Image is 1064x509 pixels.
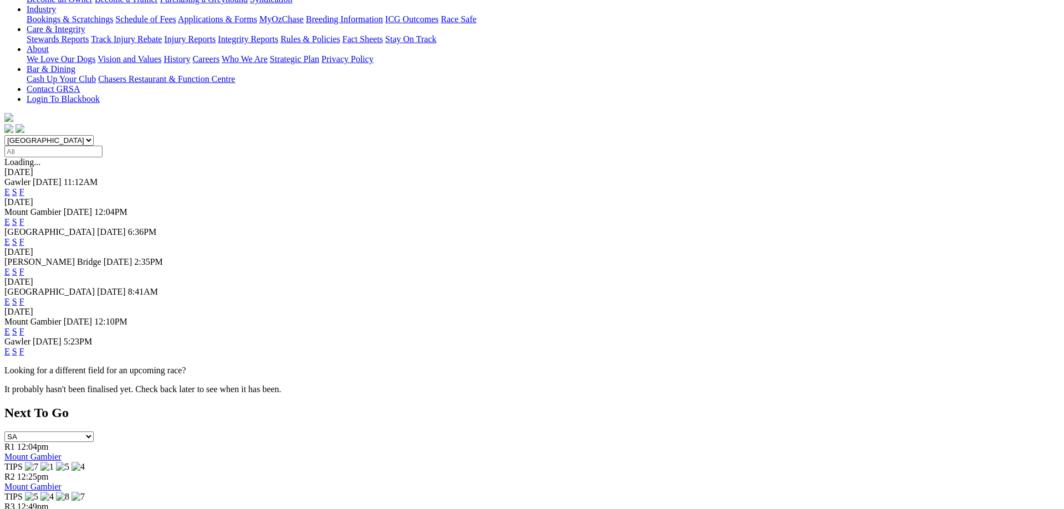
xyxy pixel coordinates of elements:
a: S [12,237,17,246]
a: Vision and Values [98,54,161,64]
span: [PERSON_NAME] Bridge [4,257,101,266]
img: 7 [25,462,38,472]
a: Breeding Information [306,14,383,24]
span: 8:41AM [128,287,158,296]
p: Looking for a different field for an upcoming race? [4,366,1060,376]
a: Privacy Policy [321,54,374,64]
span: [DATE] [64,207,93,217]
a: Stewards Reports [27,34,89,44]
span: 11:12AM [64,177,98,187]
span: [DATE] [104,257,132,266]
a: Schedule of Fees [115,14,176,24]
a: Bar & Dining [27,64,75,74]
a: S [12,297,17,306]
div: Care & Integrity [27,34,1060,44]
span: 6:36PM [128,227,157,236]
img: logo-grsa-white.png [4,113,13,122]
a: E [4,327,10,336]
span: R2 [4,472,15,481]
a: Applications & Forms [178,14,257,24]
img: 5 [56,462,69,472]
span: Mount Gambier [4,317,62,326]
h2: Next To Go [4,405,1060,420]
span: R1 [4,442,15,451]
a: F [19,327,24,336]
span: 2:35PM [134,257,163,266]
a: History [163,54,190,64]
a: E [4,347,10,356]
span: 5:23PM [64,337,93,346]
div: [DATE] [4,277,1060,287]
span: [GEOGRAPHIC_DATA] [4,287,95,296]
a: Care & Integrity [27,24,85,34]
a: Mount Gambier [4,482,62,491]
a: About [27,44,49,54]
a: F [19,297,24,306]
div: [DATE] [4,197,1060,207]
a: Rules & Policies [280,34,340,44]
img: 4 [71,462,85,472]
a: Strategic Plan [270,54,319,64]
a: F [19,187,24,197]
div: [DATE] [4,167,1060,177]
a: E [4,217,10,227]
a: Bookings & Scratchings [27,14,113,24]
span: Loading... [4,157,40,167]
a: Race Safe [441,14,476,24]
a: Track Injury Rebate [91,34,162,44]
span: TIPS [4,462,23,471]
a: Integrity Reports [218,34,278,44]
span: 12:25pm [17,472,49,481]
a: E [4,237,10,246]
a: E [4,267,10,276]
div: [DATE] [4,307,1060,317]
input: Select date [4,146,103,157]
a: F [19,267,24,276]
a: Login To Blackbook [27,94,100,104]
span: 12:10PM [94,317,127,326]
img: 4 [40,492,54,502]
a: Injury Reports [164,34,216,44]
a: S [12,327,17,336]
span: TIPS [4,492,23,501]
a: E [4,297,10,306]
a: S [12,217,17,227]
a: S [12,187,17,197]
a: Who We Are [222,54,268,64]
a: We Love Our Dogs [27,54,95,64]
a: Chasers Restaurant & Function Centre [98,74,235,84]
div: Industry [27,14,1060,24]
span: [DATE] [33,337,62,346]
div: About [27,54,1060,64]
a: S [12,267,17,276]
a: Careers [192,54,219,64]
div: [DATE] [4,247,1060,257]
a: MyOzChase [259,14,304,24]
a: Mount Gambier [4,452,62,461]
img: 8 [56,492,69,502]
span: [DATE] [64,317,93,326]
span: [GEOGRAPHIC_DATA] [4,227,95,236]
span: Mount Gambier [4,207,62,217]
span: Gawler [4,337,30,346]
a: Industry [27,4,56,14]
img: twitter.svg [16,124,24,133]
a: Fact Sheets [342,34,383,44]
a: Stay On Track [385,34,436,44]
img: 7 [71,492,85,502]
a: Cash Up Your Club [27,74,96,84]
span: Gawler [4,177,30,187]
img: facebook.svg [4,124,13,133]
a: ICG Outcomes [385,14,438,24]
a: E [4,187,10,197]
a: F [19,217,24,227]
partial: It probably hasn't been finalised yet. Check back later to see when it has been. [4,384,282,394]
span: 12:04pm [17,442,49,451]
span: [DATE] [33,177,62,187]
a: F [19,237,24,246]
span: [DATE] [97,227,126,236]
img: 5 [25,492,38,502]
a: F [19,347,24,356]
a: Contact GRSA [27,84,80,94]
span: 12:04PM [94,207,127,217]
